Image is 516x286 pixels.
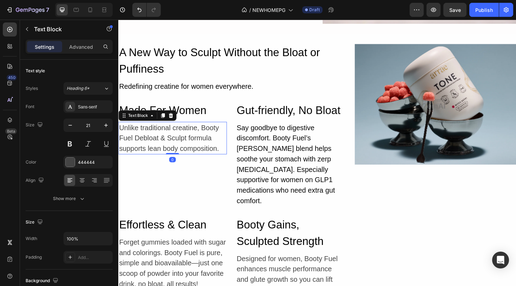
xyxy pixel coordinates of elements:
div: Width [26,235,37,242]
div: Background [26,276,60,286]
img: Alt image [250,25,421,153]
h2: Rich Text Editor. Editing area: main [125,208,239,244]
button: Show more [26,192,113,205]
button: 7 [3,3,52,17]
div: Align [26,176,45,185]
div: Text style [26,68,45,74]
p: Effortless & Clean [1,208,114,226]
span: Heading 6* [67,85,90,92]
button: Save [443,3,467,17]
p: Advanced [69,43,93,51]
span: / [249,6,251,14]
div: Undo/Redo [132,3,161,17]
span: Draft [309,7,320,13]
div: Open Intercom Messenger [492,252,509,268]
iframe: Design area [118,20,516,286]
span: NEWHOMEPG [252,6,285,14]
div: 450 [7,75,17,80]
h2: Gut-friendly, No Bloat [125,86,239,105]
div: Padding [26,254,42,260]
div: Font [26,104,34,110]
p: Booty Gains, Sculpted Strength [125,208,239,243]
div: Size [26,120,44,130]
input: Auto [64,232,112,245]
div: Color [26,159,37,165]
p: 7 [46,6,49,14]
div: Styles [26,85,38,92]
p: Say goodbye to digestive discomfort. Booty Fuel’s [PERSON_NAME] blend helps soothe your stomach w... [125,109,239,197]
div: Add... [78,254,111,261]
div: Rich Text Editor. Editing area: main [125,108,239,198]
button: Heading 6* [64,82,113,95]
button: Publish [469,3,499,17]
div: 444444 [78,159,111,166]
p: Settings [35,43,54,51]
div: Beta [5,128,17,134]
div: Sans-serif [78,104,111,110]
span: Save [449,7,461,13]
p: Forget gummies loaded with sugar and colorings. Booty Fuel is pure, simple and bioavailable—just ... [1,230,114,285]
p: Text Block [34,25,94,33]
div: Size [26,218,44,227]
div: Publish [475,6,493,14]
div: Show more [53,195,86,202]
